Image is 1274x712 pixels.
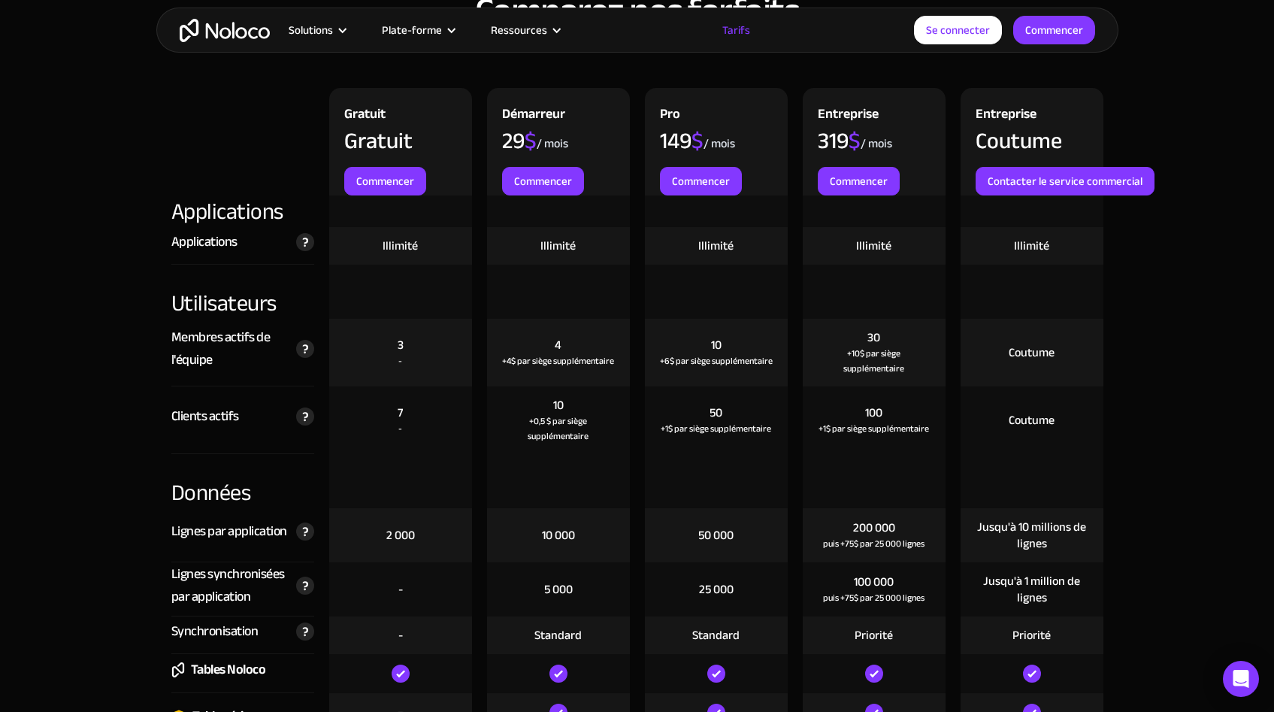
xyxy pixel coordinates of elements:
[525,120,537,162] font: $
[867,326,880,349] font: 30
[540,235,576,257] font: Illimité
[660,101,680,126] font: Pro
[171,190,283,232] font: Applications
[502,167,584,195] a: Commencer
[1009,341,1055,364] font: Coutume
[976,101,1036,126] font: Entreprise
[171,562,285,609] font: Lignes synchronisées par application
[171,619,259,644] font: Synchronisation
[398,624,403,647] font: -
[843,345,904,377] font: +10$ par siège supplémentaire
[171,325,271,372] font: Membres actifs de l'équipe
[698,235,734,257] font: Illimité
[1025,20,1083,41] font: Commencer
[818,120,849,162] font: 319
[988,171,1142,192] font: Contacter le service commercial
[534,624,582,647] font: Standard
[983,570,1080,609] font: Jusqu'à 1 million de lignes
[830,171,888,192] font: Commencer
[977,516,1086,555] font: Jusqu'à 10 millions de lignes
[699,578,734,601] font: 25 000
[660,167,742,195] a: Commencer
[914,16,1002,44] a: Se connecter
[544,578,573,601] font: 5 000
[856,235,891,257] font: Illimité
[514,171,572,192] font: Commencer
[853,517,895,539] font: 200 000
[386,524,415,547] font: 2 000
[823,535,924,552] font: puis +75$ par 25 000 lignes
[1014,235,1049,257] font: Illimité
[660,353,773,369] font: +6$ par siège supplémentaire
[818,101,879,126] font: Entreprise
[818,167,900,195] a: Commencer
[398,578,403,601] font: -
[383,235,418,257] font: Illimité
[692,624,740,647] font: Standard
[356,171,414,192] font: Commencer
[865,401,882,424] font: 100
[1223,661,1259,697] div: Ouvrir Intercom Messenger
[398,334,404,356] font: 3
[722,20,750,41] font: Tarifs
[472,20,577,40] div: Ressources
[926,20,990,41] font: Se connecter
[528,413,589,444] font: +0,5 $ par siège supplémentaire
[1012,624,1051,647] font: Priorité
[344,120,413,162] font: Gratuit
[491,20,547,41] font: Ressources
[672,171,730,192] font: Commencer
[171,282,277,324] font: Utilisateurs
[711,334,722,356] font: 10
[180,19,270,42] a: maison
[502,101,565,126] font: Démarreur
[1013,16,1095,44] a: Commencer
[976,120,1062,162] font: Coutume
[542,524,575,547] font: 10 000
[398,420,402,437] font: -
[191,657,266,682] font: Tables Noloco
[691,120,704,162] font: $
[398,353,402,369] font: -
[704,20,769,40] a: Tarifs
[171,471,251,514] font: Données
[849,120,861,162] font: $
[555,334,561,356] font: 4
[171,229,238,254] font: Applications
[698,524,734,547] font: 50 000
[1009,409,1055,432] font: Coutume
[861,132,892,155] font: / mois
[976,167,1154,195] a: Contacter le service commercial
[344,167,426,195] a: Commencer
[363,20,472,40] div: Plate-forme
[854,571,894,593] font: 100 000
[710,401,722,424] font: 50
[171,519,287,544] font: Lignes par application
[344,101,386,126] font: Gratuit
[823,589,924,606] font: puis +75$ par 25 000 lignes
[704,132,735,155] font: / mois
[398,401,403,424] font: 7
[855,624,893,647] font: Priorité
[382,20,442,41] font: Plate-forme
[660,120,691,162] font: 149
[270,20,363,40] div: Solutions
[502,120,525,162] font: 29
[289,20,333,41] font: Solutions
[819,420,929,437] font: +1$ par siège supplémentaire
[553,394,564,417] font: 10
[537,132,568,155] font: / mois
[661,420,771,437] font: +1$ par siège supplémentaire
[171,404,239,429] font: Clients actifs
[502,353,614,369] font: +4$ par siège supplémentaire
